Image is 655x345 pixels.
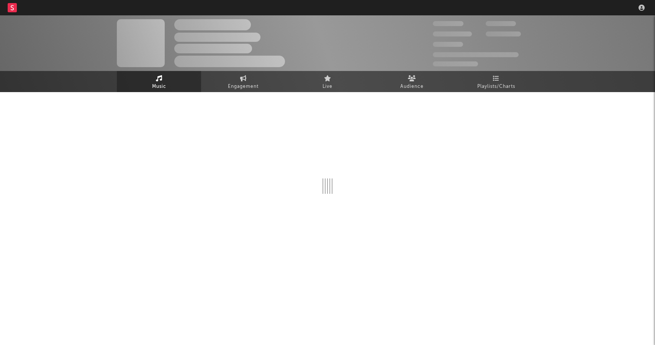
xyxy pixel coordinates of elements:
[152,82,166,91] span: Music
[228,82,259,91] span: Engagement
[117,71,201,92] a: Music
[400,82,424,91] span: Audience
[433,31,472,36] span: 50,000,000
[477,82,515,91] span: Playlists/Charts
[433,42,463,47] span: 100,000
[454,71,538,92] a: Playlists/Charts
[433,61,478,66] span: Jump Score: 85.0
[201,71,285,92] a: Engagement
[433,52,519,57] span: 50,000,000 Monthly Listeners
[486,21,516,26] span: 100,000
[370,71,454,92] a: Audience
[323,82,332,91] span: Live
[285,71,370,92] a: Live
[433,21,463,26] span: 300,000
[486,31,521,36] span: 1,000,000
